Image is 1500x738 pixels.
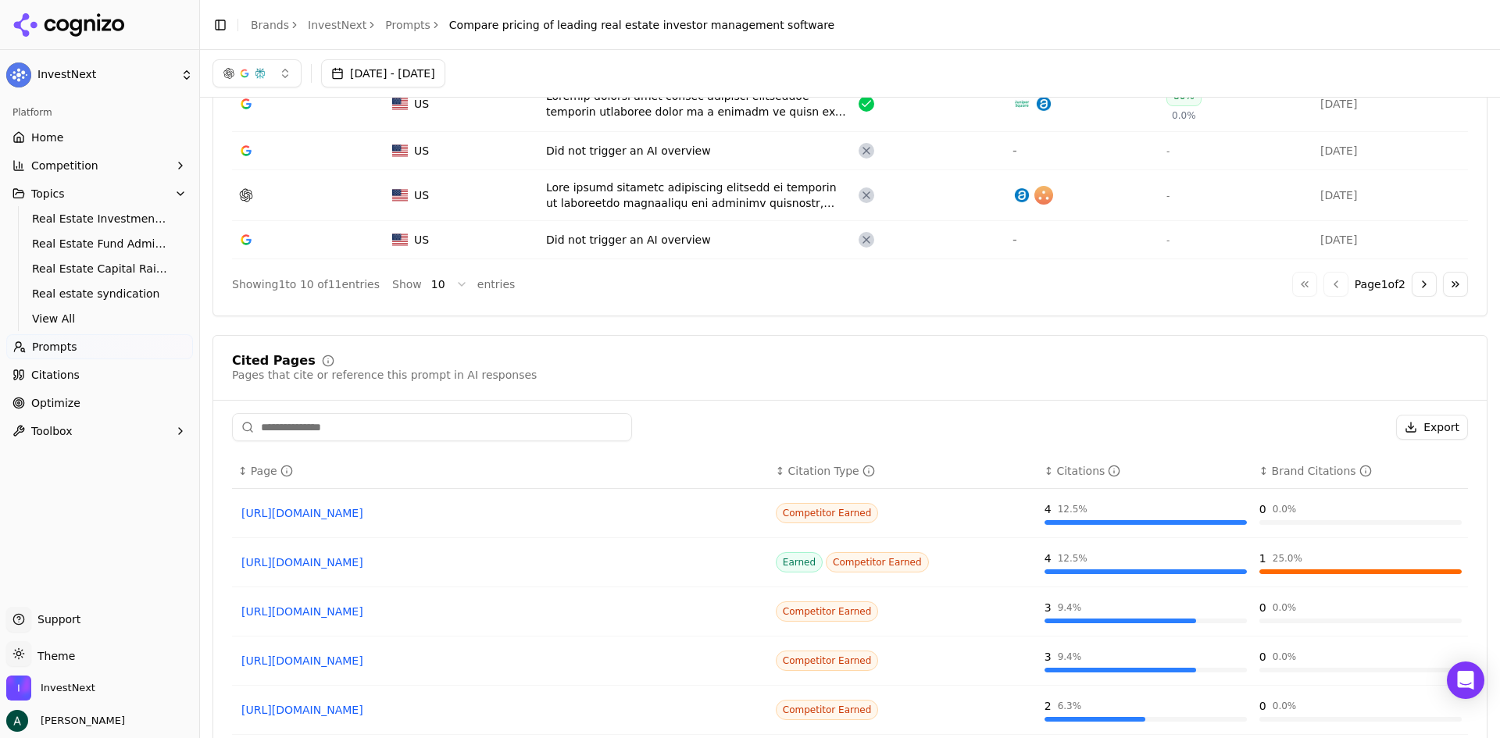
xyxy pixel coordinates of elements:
tr: USUSLore ipsumd sitametc adipiscing elitsedd ei temporin ut laboreetdo magnaaliqu eni adminimv qu... [232,170,1468,221]
img: US [392,98,408,110]
span: 0.0% [1172,109,1196,122]
div: Pages that cite or reference this prompt in AI responses [232,367,537,383]
a: Home [6,125,193,150]
th: brandCitationCount [1253,454,1468,489]
img: appfolio [1034,94,1053,113]
img: juniper square [1012,94,1031,113]
div: - [1012,230,1154,249]
span: Competitor Earned [776,601,879,622]
div: 9.4 % [1058,651,1082,663]
span: Competitor Earned [826,552,929,572]
div: 0.0 % [1273,700,1297,712]
a: Prompts [6,334,193,359]
div: Loremip dolorsi amet consec adipisci elitseddoe temporin utlaboree dolor ma a enimadm ve quisn ex... [546,88,846,119]
a: Brands [251,19,289,31]
div: 2 [1045,698,1052,714]
span: Competitor Earned [776,503,879,523]
a: [URL][DOMAIN_NAME] [241,653,760,668]
span: US [414,96,429,112]
div: ↕Page [238,463,763,479]
img: Andrew Berg [6,710,28,732]
span: Real Estate Fund Administration [32,236,168,251]
img: US [392,144,408,157]
img: realpage [1034,186,1053,205]
span: entries [477,276,516,292]
a: Real Estate Fund Administration [26,233,174,255]
span: View All [32,311,168,326]
a: InvestNext [308,17,366,33]
span: Topics [31,186,65,201]
div: 12.5 % [1058,503,1087,515]
div: [DATE] [1320,96,1462,112]
span: InvestNext [37,68,174,82]
div: Cited Pages [232,355,316,367]
span: US [414,232,429,248]
a: Real estate syndication [26,283,174,305]
div: 0.0 % [1273,503,1297,515]
button: Export [1396,415,1468,440]
th: citationTypes [770,454,1038,489]
span: Toolbox [31,423,73,439]
th: totalCitationCount [1038,454,1253,489]
div: [DATE] [1320,143,1462,159]
span: US [414,143,429,159]
a: Real Estate Capital Raising Software [26,258,174,280]
div: Did not trigger an AI overview [546,143,846,159]
div: Showing 1 to 10 of 11 entries [232,276,380,292]
span: Prompts [32,339,77,355]
div: 0 [1259,600,1266,615]
div: 3 [1045,649,1052,665]
button: Competition [6,153,193,178]
img: appfolio [1012,186,1031,205]
span: Earned [776,552,823,572]
nav: breadcrumb [251,17,834,33]
div: 0.0 % [1273,601,1297,614]
span: Home [31,130,63,145]
tr: USUSDid not trigger an AI overview--[DATE] [232,221,1468,259]
a: Prompts [385,17,430,33]
span: US [414,187,429,203]
button: Toolbox [6,419,193,444]
div: 1 [1259,551,1266,566]
div: 12.5 % [1058,552,1087,565]
span: - [1166,146,1170,157]
a: [URL][DOMAIN_NAME] [241,702,760,718]
span: [PERSON_NAME] [34,714,125,728]
span: - [1166,191,1170,201]
div: 4 [1045,551,1052,566]
a: View All [26,308,174,330]
img: InvestNext [6,676,31,701]
div: 4 [1045,501,1052,517]
div: Brand Citations [1272,463,1372,479]
button: Open user button [6,710,125,732]
span: Competitor Earned [776,651,879,671]
div: 0 [1259,649,1266,665]
a: [URL][DOMAIN_NAME] [241,505,760,521]
span: Compare pricing of leading real estate investor management software [449,17,834,33]
span: Competition [31,158,98,173]
span: Real estate syndication [32,286,168,301]
img: US [392,189,408,201]
div: 9.4 % [1058,601,1082,614]
span: Page 1 of 2 [1355,276,1405,292]
div: ↕Brand Citations [1259,463,1462,479]
a: [URL][DOMAIN_NAME] [241,604,760,619]
th: page [232,454,770,489]
span: Theme [31,650,75,662]
a: Real Estate Investment Management Software [26,208,174,230]
div: ↕Citations [1045,463,1247,479]
span: InvestNext [41,681,95,695]
span: Show [392,276,422,292]
a: Citations [6,362,193,387]
div: 25.0 % [1273,552,1302,565]
button: [DATE] - [DATE] [321,59,445,87]
img: US [392,234,408,246]
div: Open Intercom Messenger [1447,661,1484,699]
img: InvestNext [6,62,31,87]
div: 3 [1045,600,1052,615]
div: 0 [1259,501,1266,517]
div: [DATE] [1320,187,1462,203]
tr: USUSDid not trigger an AI overview--[DATE] [232,132,1468,170]
span: - [1166,235,1170,246]
span: Support [31,611,80,627]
